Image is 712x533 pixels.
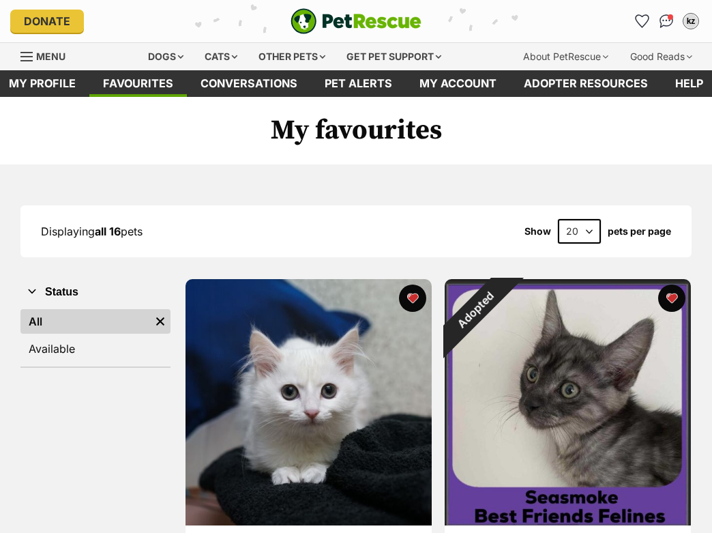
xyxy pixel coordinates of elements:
a: My account [406,70,510,97]
a: Donate [10,10,84,33]
div: Cats [195,43,247,70]
a: Favourites [89,70,187,97]
span: Displaying pets [41,225,143,238]
a: Adopted [445,515,691,528]
div: Status [20,306,170,366]
button: My account [680,10,702,32]
button: favourite [399,285,426,312]
img: Stitch [186,279,432,525]
button: favourite [657,285,685,312]
a: Pet alerts [311,70,406,97]
div: kz [684,14,698,28]
a: Conversations [655,10,677,32]
div: Other pets [249,43,335,70]
a: conversations [187,70,311,97]
a: All [20,309,150,334]
a: Remove filter [150,309,170,334]
img: logo-e224e6f780fb5917bec1dbf3a21bbac754714ae5b6737aabdf751b685950b380.svg [291,8,421,34]
a: PetRescue [291,8,421,34]
div: Dogs [138,43,193,70]
a: Adopter resources [510,70,662,97]
div: Get pet support [337,43,451,70]
img: chat-41dd97257d64d25036548639549fe6c8038ab92f7586957e7f3b1b290dea8141.svg [659,14,674,28]
img: Seasmoke [445,279,691,525]
a: Menu [20,43,75,68]
a: Favourites [631,10,653,32]
div: Good Reads [621,43,702,70]
span: Menu [36,51,65,62]
div: About PetRescue [514,43,618,70]
ul: Account quick links [631,10,702,32]
a: Available [20,336,170,361]
span: Show [524,226,551,237]
label: pets per page [608,226,671,237]
div: Adopted [424,258,527,362]
strong: all 16 [95,225,121,238]
button: Status [20,283,170,301]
